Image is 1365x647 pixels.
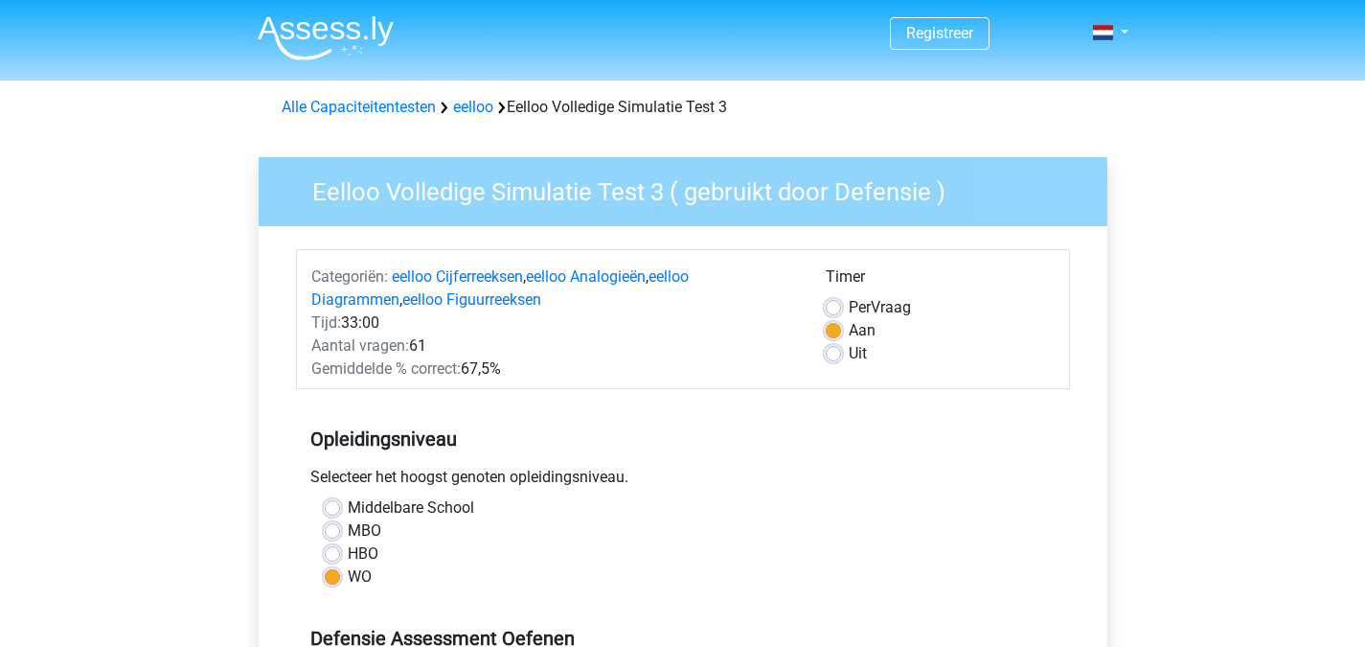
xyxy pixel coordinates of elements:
label: MBO [348,520,381,543]
span: Gemiddelde % correct: [311,359,461,378]
a: eelloo [453,98,493,116]
a: Registreer [906,24,973,42]
label: WO [348,566,372,589]
div: Timer [826,266,1055,296]
span: Per [849,298,871,316]
a: eelloo Figuurreeksen [402,290,541,309]
span: Tijd: [311,313,341,332]
img: Assessly [258,15,394,60]
h5: Opleidingsniveau [310,420,1056,458]
a: eelloo Cijferreeksen [392,267,523,286]
div: , , , [297,266,811,312]
span: Categoriën: [311,267,388,286]
label: Vraag [849,296,911,319]
label: Uit [849,342,867,365]
div: 67,5% [297,358,811,381]
div: 61 [297,335,811,358]
label: Middelbare School [348,497,474,520]
a: eelloo Analogieën [526,267,646,286]
h3: Eelloo Volledige Simulatie Test 3 ( gebruikt door Defensie ) [289,170,1093,207]
label: Aan [849,319,876,342]
span: Aantal vragen: [311,336,409,355]
div: Eelloo Volledige Simulatie Test 3 [274,96,1092,119]
label: HBO [348,543,378,566]
a: Alle Capaciteitentesten [282,98,436,116]
div: Selecteer het hoogst genoten opleidingsniveau. [296,466,1070,497]
div: 33:00 [297,312,811,335]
